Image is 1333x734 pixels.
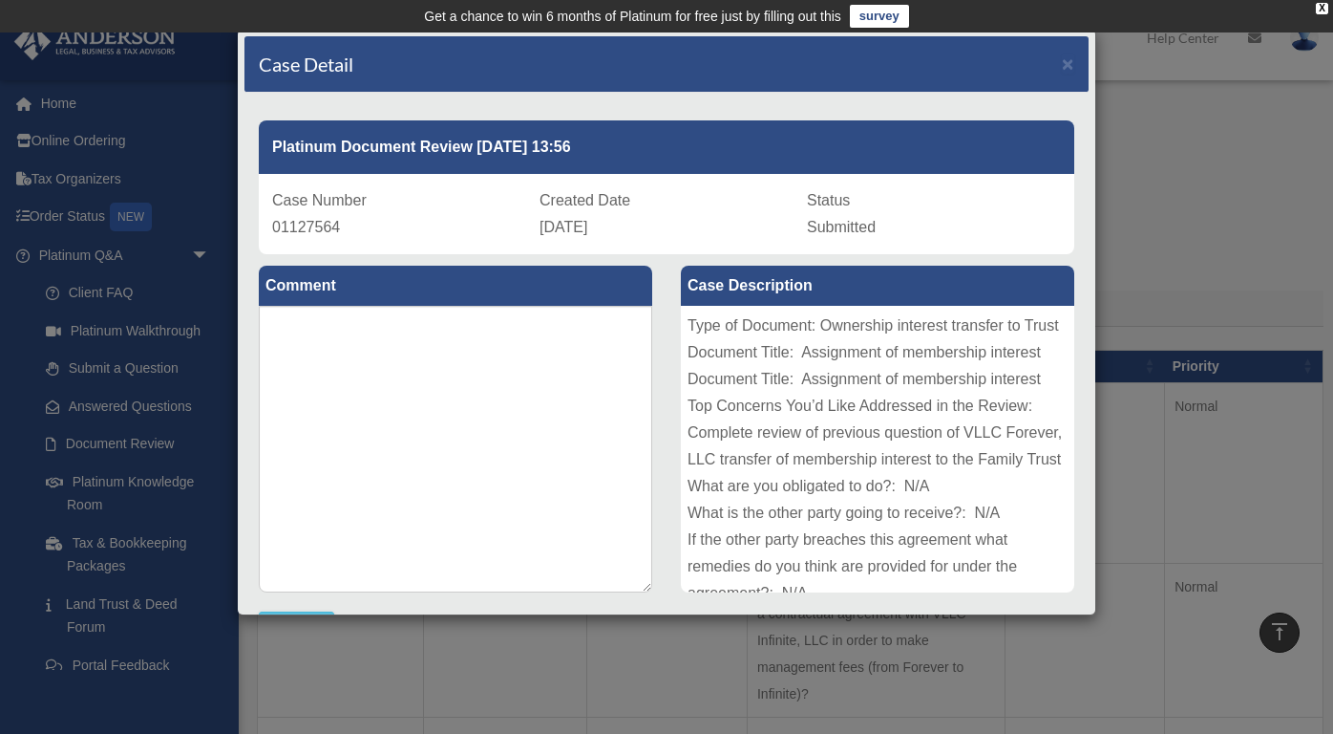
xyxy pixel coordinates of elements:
[1062,53,1074,75] span: ×
[259,51,353,77] h4: Case Detail
[259,120,1074,174] div: Platinum Document Review [DATE] 13:56
[681,266,1074,306] label: Case Description
[272,219,340,235] span: 01127564
[681,306,1074,593] div: Type of Document: Ownership interest transfer to Trust Document Title: Assignment of membership i...
[1316,3,1328,14] div: close
[540,219,587,235] span: [DATE]
[424,5,841,28] div: Get a chance to win 6 months of Platinum for free just by filling out this
[807,192,850,208] span: Status
[259,266,652,306] label: Comment
[259,612,334,640] button: Comment
[1062,54,1074,74] button: Close
[807,219,876,235] span: Submitted
[540,192,630,208] span: Created Date
[850,5,909,28] a: survey
[272,192,367,208] span: Case Number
